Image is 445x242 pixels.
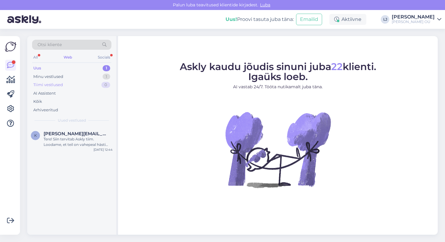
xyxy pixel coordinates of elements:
[33,74,63,80] div: Minu vestlused
[33,107,58,113] div: Arhiveeritud
[103,65,110,71] div: 1
[223,95,332,204] img: No Chat active
[33,65,41,71] div: Uus
[392,19,435,24] div: [PERSON_NAME] OÜ
[94,147,113,152] div: [DATE] 12:44
[101,82,110,88] div: 0
[258,2,272,8] span: Luba
[5,41,16,52] img: Askly Logo
[392,15,441,24] a: [PERSON_NAME][PERSON_NAME] OÜ
[180,84,376,90] p: AI vastab 24/7. Tööta nutikamalt juba täna.
[62,53,73,61] div: Web
[226,16,237,22] b: Uus!
[392,15,435,19] div: [PERSON_NAME]
[58,118,86,123] span: Uued vestlused
[32,53,39,61] div: All
[38,42,62,48] span: Otsi kliente
[33,82,63,88] div: Tiimi vestlused
[33,90,56,96] div: AI Assistent
[44,136,113,147] div: Tere! Siin tervitab Askly tiim. Loodame, et teil on vahepeal hästi läinud. Võtame ühendust, sest ...
[34,133,37,138] span: k
[44,131,107,136] span: katre@askly.me
[97,53,111,61] div: Socials
[329,14,366,25] div: Aktiivne
[103,74,110,80] div: 1
[180,61,376,82] span: Askly kaudu jõudis sinuni juba klienti. Igaüks loeb.
[331,61,343,72] span: 22
[226,16,294,23] div: Proovi tasuta juba täna:
[33,99,42,105] div: Kõik
[381,15,389,24] div: LJ
[296,14,322,25] button: Emailid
